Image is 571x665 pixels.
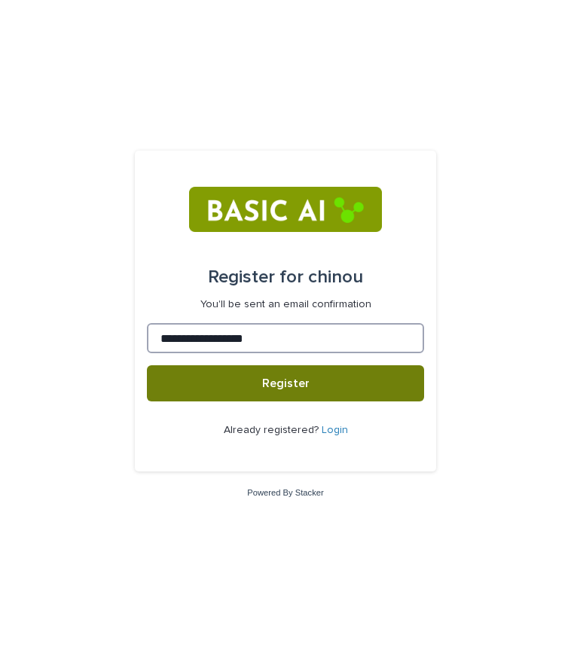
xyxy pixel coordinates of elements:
[262,377,310,389] span: Register
[189,187,381,232] img: RtIB8pj2QQiOZo6waziI
[322,425,348,435] a: Login
[200,298,371,311] p: You'll be sent an email confirmation
[147,365,424,401] button: Register
[208,268,304,286] span: Register for
[247,488,323,497] a: Powered By Stacker
[224,425,322,435] span: Already registered?
[208,256,363,298] div: chinou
